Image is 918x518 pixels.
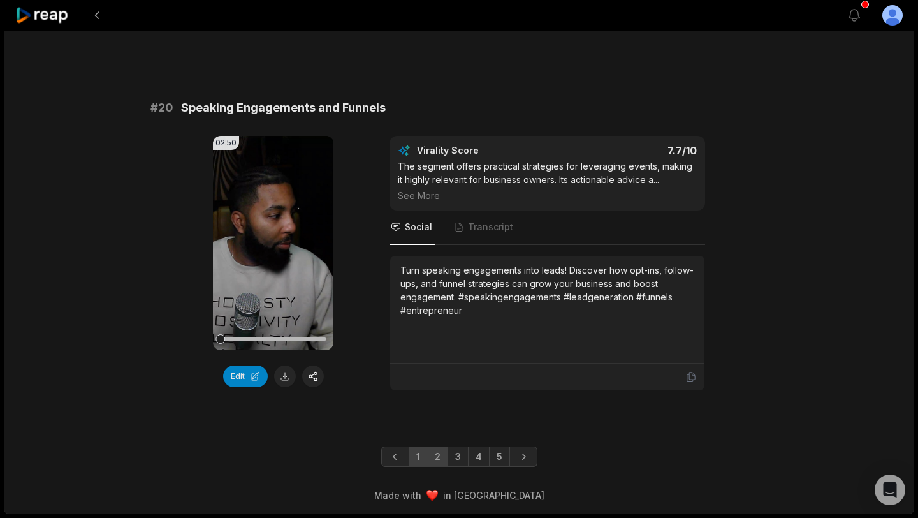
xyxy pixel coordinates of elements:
a: Page 3 [448,447,469,467]
img: heart emoji [426,490,438,501]
span: # 20 [150,99,173,117]
button: Edit [223,366,268,387]
nav: Tabs [390,211,705,245]
div: Made with in [GEOGRAPHIC_DATA] [16,489,902,502]
a: Page 2 is your current page [427,447,448,467]
a: Next page [509,447,537,467]
div: Open Intercom Messenger [875,475,905,505]
div: The segment offers practical strategies for leveraging events, making it highly relevant for busi... [398,159,697,202]
ul: Pagination [381,447,537,467]
span: Speaking Engagements and Funnels [181,99,386,117]
span: Social [405,221,432,233]
div: Turn speaking engagements into leads! Discover how opt-ins, follow-ups, and funnel strategies can... [400,263,694,317]
a: Page 5 [489,447,510,467]
div: Virality Score [417,144,554,157]
div: See More [398,189,697,202]
a: Page 4 [468,447,490,467]
video: Your browser does not support mp4 format. [213,136,333,350]
div: 7.7 /10 [560,144,697,157]
a: Page 1 [409,447,428,467]
a: Previous page [381,447,409,467]
span: Transcript [468,221,513,233]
